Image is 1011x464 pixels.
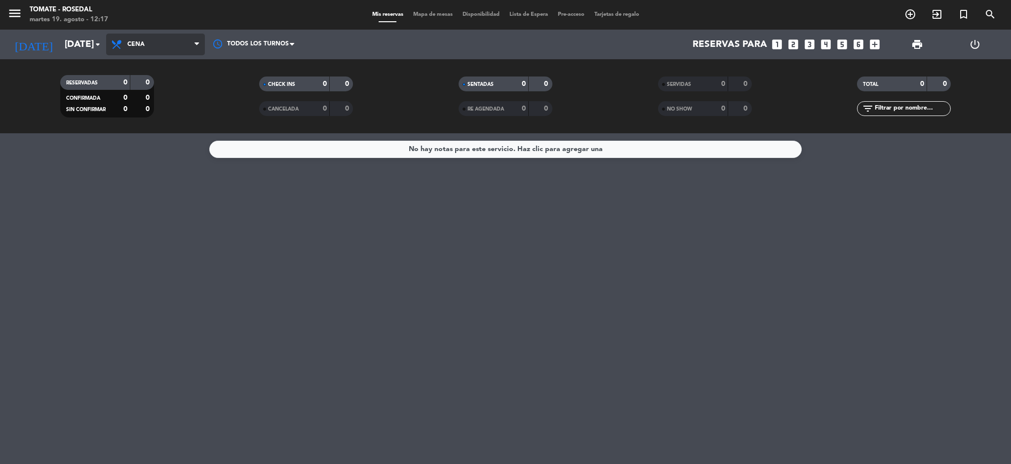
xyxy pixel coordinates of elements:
span: Mis reservas [367,12,408,17]
span: Cena [127,41,145,48]
span: RESERVADAS [66,80,98,85]
i: turned_in_not [958,8,970,20]
input: Filtrar por nombre... [874,103,950,114]
i: filter_list [862,103,874,115]
span: CANCELADA [268,107,299,112]
span: Mapa de mesas [408,12,458,17]
div: LOG OUT [946,30,1004,59]
span: RE AGENDADA [467,107,504,112]
span: CHECK INS [268,82,295,87]
strong: 0 [943,80,949,87]
strong: 0 [323,105,327,112]
i: add_circle_outline [904,8,916,20]
strong: 0 [123,106,127,113]
strong: 0 [146,106,152,113]
span: Disponibilidad [458,12,505,17]
span: Pre-acceso [553,12,589,17]
strong: 0 [920,80,924,87]
i: looks_3 [803,38,816,51]
strong: 0 [522,80,526,87]
i: menu [7,6,22,21]
span: Tarjetas de regalo [589,12,644,17]
button: menu [7,6,22,24]
i: looks_one [771,38,783,51]
i: looks_6 [852,38,865,51]
i: [DATE] [7,34,60,55]
strong: 0 [146,94,152,101]
span: TOTAL [863,82,878,87]
strong: 0 [146,79,152,86]
strong: 0 [721,80,725,87]
div: Tomate - Rosedal [30,5,108,15]
i: exit_to_app [931,8,943,20]
div: No hay notas para este servicio. Haz clic para agregar una [409,144,603,155]
span: SENTADAS [467,82,494,87]
i: looks_4 [819,38,832,51]
i: looks_two [787,38,800,51]
strong: 0 [345,105,351,112]
strong: 0 [323,80,327,87]
span: CONFIRMADA [66,96,100,101]
span: Reservas para [693,39,767,50]
div: martes 19. agosto - 12:17 [30,15,108,25]
span: print [911,39,923,50]
strong: 0 [743,80,749,87]
strong: 0 [544,80,550,87]
i: add_box [868,38,881,51]
span: SIN CONFIRMAR [66,107,106,112]
strong: 0 [123,94,127,101]
i: looks_5 [836,38,849,51]
strong: 0 [522,105,526,112]
i: arrow_drop_down [92,39,104,50]
strong: 0 [123,79,127,86]
strong: 0 [345,80,351,87]
strong: 0 [721,105,725,112]
span: Lista de Espera [505,12,553,17]
span: NO SHOW [667,107,692,112]
i: power_settings_new [969,39,981,50]
strong: 0 [743,105,749,112]
span: SERVIDAS [667,82,691,87]
i: search [984,8,996,20]
strong: 0 [544,105,550,112]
